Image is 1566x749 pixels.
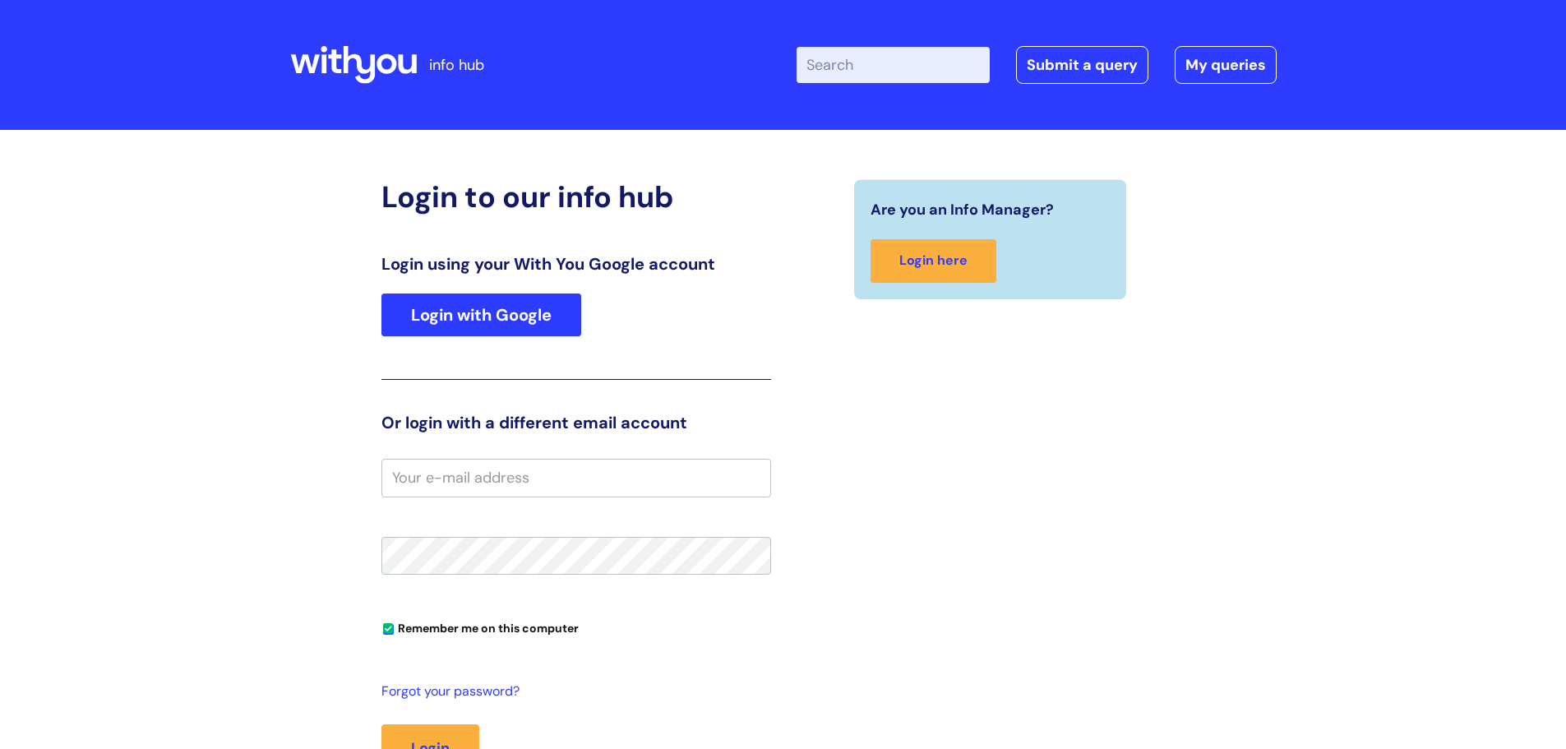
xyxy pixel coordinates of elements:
h3: Login using your With You Google account [381,254,771,274]
input: Remember me on this computer [383,624,394,635]
a: Login here [871,239,996,283]
div: You can uncheck this option if you're logging in from a shared device [381,614,771,640]
a: Forgot your password? [381,680,763,704]
h3: Or login with a different email account [381,413,771,432]
h2: Login to our info hub [381,179,771,215]
a: Login with Google [381,294,581,336]
span: Are you an Info Manager? [871,196,1054,223]
label: Remember me on this computer [381,617,579,636]
a: Submit a query [1016,46,1148,84]
a: My queries [1175,46,1277,84]
input: Search [797,47,990,83]
input: Your e-mail address [381,459,771,497]
p: info hub [429,52,484,78]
